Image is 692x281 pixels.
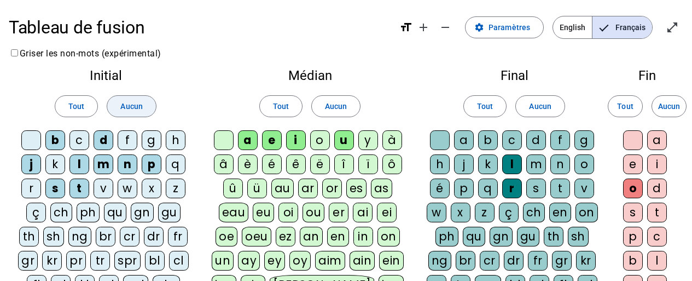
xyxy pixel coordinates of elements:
div: kr [42,251,62,271]
div: in [353,227,373,246]
div: es [346,179,367,198]
div: ng [428,251,451,271]
div: z [475,203,495,222]
div: oe [216,227,237,246]
div: s [45,179,65,198]
div: sh [43,227,64,246]
div: qu [104,203,126,222]
div: ay [238,251,260,271]
span: Paramètres [489,21,530,34]
div: ar [298,179,318,198]
div: j [454,154,474,174]
div: gn [490,227,513,246]
div: eau [219,203,249,222]
div: o [574,154,594,174]
div: br [456,251,475,271]
div: o [623,179,643,198]
div: è [238,154,258,174]
div: ain [350,251,375,271]
span: English [553,16,592,38]
button: Aucun [515,95,565,117]
div: ph [435,227,458,246]
div: d [526,130,546,150]
div: n [118,154,137,174]
div: tr [90,251,110,271]
div: gr [18,251,38,271]
div: ou [303,203,324,222]
button: Diminuer la taille de la police [434,16,456,38]
div: en [549,203,571,222]
label: Griser les non-mots (expérimental) [9,48,161,59]
div: z [166,179,185,198]
button: Paramètres [465,16,544,38]
div: r [502,179,522,198]
h2: Initial [18,69,194,82]
div: gn [131,203,154,222]
div: pr [66,251,86,271]
div: c [647,227,667,246]
div: cl [169,251,189,271]
div: l [647,251,667,271]
div: ein [379,251,404,271]
mat-icon: open_in_full [666,21,679,34]
h2: Médian [211,69,409,82]
h1: Tableau de fusion [9,10,391,45]
div: bl [145,251,165,271]
div: p [142,154,161,174]
div: f [118,130,137,150]
div: i [286,130,306,150]
button: Entrer en plein écran [661,16,683,38]
div: gu [517,227,539,246]
div: d [94,130,113,150]
div: an [300,227,323,246]
div: e [623,154,643,174]
div: r [21,179,41,198]
div: ng [68,227,91,246]
div: fr [528,251,548,271]
div: en [327,227,349,246]
mat-icon: format_size [399,21,412,34]
div: m [526,154,546,174]
div: à [382,130,402,150]
div: y [358,130,378,150]
div: c [69,130,89,150]
span: Tout [68,100,84,113]
div: or [322,179,342,198]
span: Tout [617,100,633,113]
div: aim [315,251,345,271]
div: q [166,154,185,174]
div: n [550,154,570,174]
button: Tout [259,95,303,117]
div: i [647,154,667,174]
div: v [94,179,113,198]
div: o [310,130,330,150]
div: ai [353,203,373,222]
div: p [454,179,474,198]
div: on [377,227,400,246]
div: v [574,179,594,198]
div: g [142,130,161,150]
div: h [430,154,450,174]
mat-icon: settings [474,22,484,32]
div: ç [26,203,46,222]
div: oi [278,203,298,222]
div: l [69,154,89,174]
div: ch [50,203,72,222]
div: b [478,130,498,150]
div: k [45,154,65,174]
button: Tout [608,95,643,117]
div: u [334,130,354,150]
mat-icon: add [417,21,430,34]
h2: Fin [620,69,674,82]
div: î [334,154,354,174]
div: t [69,179,89,198]
div: f [550,130,570,150]
div: m [94,154,113,174]
div: é [430,179,450,198]
h2: Final [426,69,602,82]
div: ê [286,154,306,174]
div: eu [253,203,274,222]
div: dr [504,251,524,271]
span: Tout [477,100,493,113]
div: d [647,179,667,198]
